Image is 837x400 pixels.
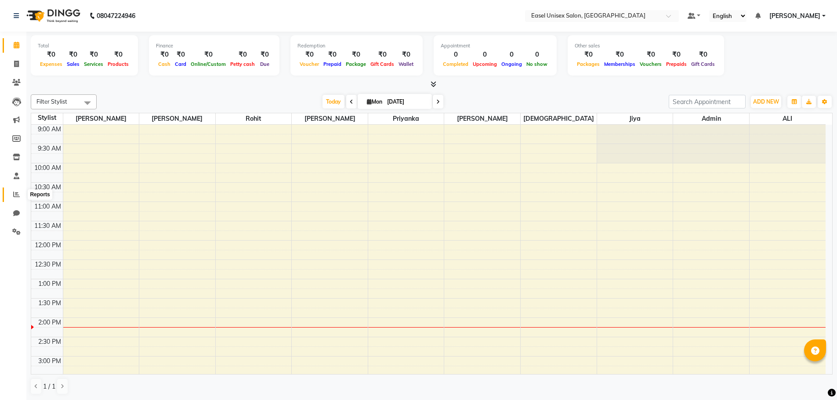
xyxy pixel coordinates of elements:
div: ₹0 [321,50,344,60]
div: Appointment [441,42,550,50]
span: Rohit [216,113,292,124]
div: 11:30 AM [33,221,63,231]
div: 1:00 PM [36,279,63,288]
div: ₹0 [602,50,638,60]
span: Cash [156,61,173,67]
button: ADD NEW [751,96,781,108]
span: Sales [65,61,82,67]
span: Completed [441,61,471,67]
span: Priyanka [368,113,444,124]
span: Card [173,61,188,67]
span: [PERSON_NAME] [139,113,215,124]
div: 10:30 AM [33,183,63,192]
div: ₹0 [575,50,602,60]
div: Total [38,42,131,50]
span: [DEMOGRAPHIC_DATA] [521,113,597,124]
div: 2:30 PM [36,337,63,346]
span: ADD NEW [753,98,779,105]
span: Voucher [297,61,321,67]
input: Search Appointment [669,95,746,108]
span: jiya [597,113,673,124]
span: Due [258,61,272,67]
input: 2025-09-01 [384,95,428,108]
span: Mon [365,98,384,105]
span: Prepaid [321,61,344,67]
span: [PERSON_NAME] [63,113,139,124]
span: Gift Cards [368,61,396,67]
div: Other sales [575,42,717,50]
div: ₹0 [65,50,82,60]
span: Package [344,61,368,67]
span: Prepaids [664,61,689,67]
img: logo [22,4,83,28]
span: Online/Custom [188,61,228,67]
div: 0 [499,50,524,60]
div: ₹0 [173,50,188,60]
div: ₹0 [664,50,689,60]
span: Wallet [396,61,416,67]
div: 9:00 AM [36,125,63,134]
div: ₹0 [396,50,416,60]
div: ₹0 [257,50,272,60]
div: 1:30 PM [36,299,63,308]
span: Petty cash [228,61,257,67]
div: 0 [524,50,550,60]
span: Packages [575,61,602,67]
span: admin [673,113,749,124]
div: Reports [28,189,52,200]
div: 12:00 PM [33,241,63,250]
div: 11:00 AM [33,202,63,211]
div: ₹0 [228,50,257,60]
div: 0 [471,50,499,60]
div: 0 [441,50,471,60]
div: ₹0 [368,50,396,60]
span: No show [524,61,550,67]
span: [PERSON_NAME] [292,113,368,124]
div: ₹0 [38,50,65,60]
div: ₹0 [105,50,131,60]
span: Ongoing [499,61,524,67]
div: 10:00 AM [33,163,63,173]
div: ₹0 [344,50,368,60]
span: 1 / 1 [43,382,55,391]
span: Services [82,61,105,67]
span: Today [322,95,344,108]
div: ₹0 [188,50,228,60]
div: ₹0 [689,50,717,60]
span: Filter Stylist [36,98,67,105]
div: 3:00 PM [36,357,63,366]
div: 9:30 AM [36,144,63,153]
span: ALI [750,113,826,124]
span: Memberships [602,61,638,67]
div: Stylist [31,113,63,123]
span: Upcoming [471,61,499,67]
div: ₹0 [297,50,321,60]
span: Expenses [38,61,65,67]
span: Gift Cards [689,61,717,67]
div: Redemption [297,42,416,50]
div: Finance [156,42,272,50]
div: 2:00 PM [36,318,63,327]
div: 12:30 PM [33,260,63,269]
span: [PERSON_NAME] [444,113,520,124]
span: Products [105,61,131,67]
div: ₹0 [638,50,664,60]
span: [PERSON_NAME] [769,11,820,21]
div: ₹0 [156,50,173,60]
span: Vouchers [638,61,664,67]
div: ₹0 [82,50,105,60]
b: 08047224946 [97,4,135,28]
